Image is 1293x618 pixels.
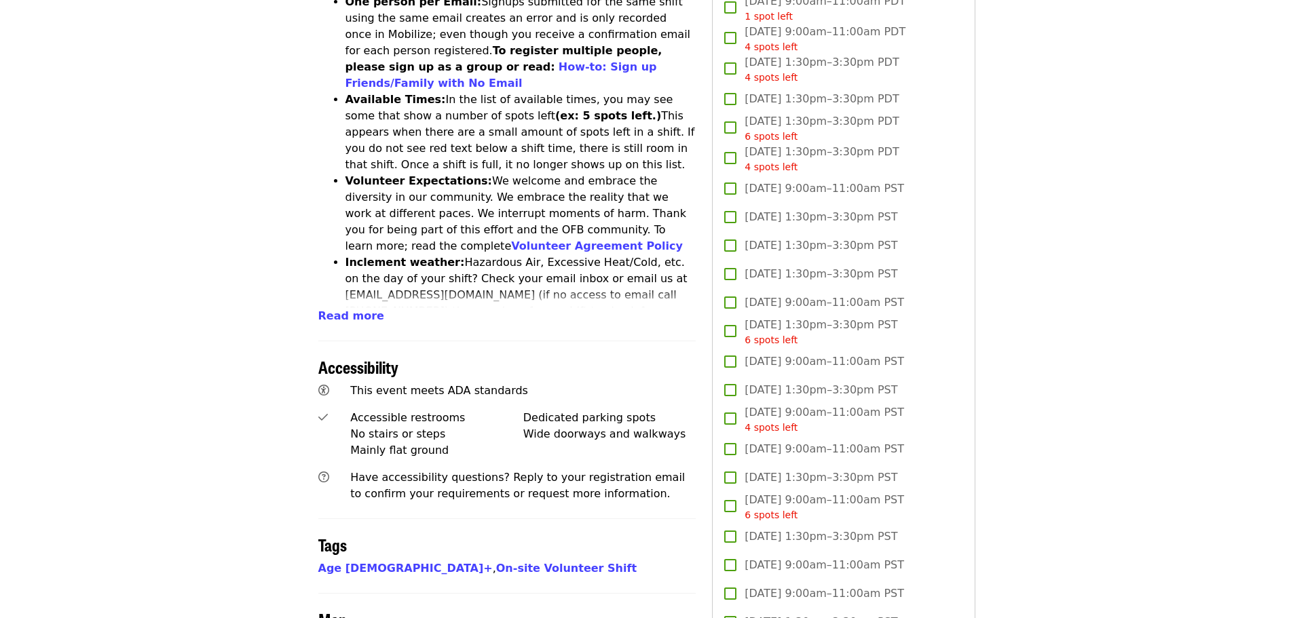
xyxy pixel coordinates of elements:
[745,41,798,52] span: 4 spots left
[745,113,899,144] span: [DATE] 1:30pm–3:30pm PDT
[745,237,897,254] span: [DATE] 1:30pm–3:30pm PST
[745,528,897,545] span: [DATE] 1:30pm–3:30pm PST
[345,92,696,173] li: In the list of available times, you may see some that show a number of spots left This appears wh...
[496,562,637,575] a: On-site Volunteer Shift
[345,93,446,106] strong: Available Times:
[345,254,696,336] li: Hazardous Air, Excessive Heat/Cold, etc. on the day of your shift? Check your email inbox or emai...
[318,471,329,484] i: question-circle icon
[555,109,661,122] strong: (ex: 5 spots left.)
[350,426,523,442] div: No stairs or steps
[345,60,657,90] a: How-to: Sign up Friends/Family with No Email
[745,469,897,486] span: [DATE] 1:30pm–3:30pm PST
[745,441,904,457] span: [DATE] 9:00am–11:00am PST
[318,562,493,575] a: Age [DEMOGRAPHIC_DATA]+
[345,174,493,187] strong: Volunteer Expectations:
[745,492,904,522] span: [DATE] 9:00am–11:00am PST
[745,131,798,142] span: 6 spots left
[511,239,683,252] a: Volunteer Agreement Policy
[318,533,347,556] span: Tags
[745,317,897,347] span: [DATE] 1:30pm–3:30pm PST
[350,471,685,500] span: Have accessibility questions? Reply to your registration email to confirm your requirements or re...
[318,308,384,324] button: Read more
[745,557,904,573] span: [DATE] 9:00am–11:00am PST
[745,382,897,398] span: [DATE] 1:30pm–3:30pm PST
[745,11,793,22] span: 1 spot left
[745,54,899,85] span: [DATE] 1:30pm–3:30pm PDT
[745,353,904,370] span: [DATE] 9:00am–11:00am PST
[745,266,897,282] span: [DATE] 1:30pm–3:30pm PST
[318,355,398,379] span: Accessibility
[745,209,897,225] span: [DATE] 1:30pm–3:30pm PST
[745,585,904,602] span: [DATE] 9:00am–11:00am PST
[745,422,798,433] span: 4 spots left
[745,24,905,54] span: [DATE] 9:00am–11:00am PDT
[318,384,329,397] i: universal-access icon
[318,411,328,424] i: check icon
[745,294,904,311] span: [DATE] 9:00am–11:00am PST
[345,173,696,254] li: We welcome and embrace the diversity in our community. We embrace the reality that we work at dif...
[745,404,904,435] span: [DATE] 9:00am–11:00am PST
[745,144,899,174] span: [DATE] 1:30pm–3:30pm PDT
[345,44,662,73] strong: To register multiple people, please sign up as a group or read:
[345,256,465,269] strong: Inclement weather:
[745,161,798,172] span: 4 spots left
[745,180,904,197] span: [DATE] 9:00am–11:00am PST
[745,334,798,345] span: 6 spots left
[523,426,696,442] div: Wide doorways and walkways
[350,442,523,459] div: Mainly flat ground
[745,72,798,83] span: 4 spots left
[350,410,523,426] div: Accessible restrooms
[318,562,496,575] span: ,
[350,384,528,397] span: This event meets ADA standards
[745,509,798,520] span: 6 spots left
[745,91,899,107] span: [DATE] 1:30pm–3:30pm PDT
[318,309,384,322] span: Read more
[523,410,696,426] div: Dedicated parking spots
